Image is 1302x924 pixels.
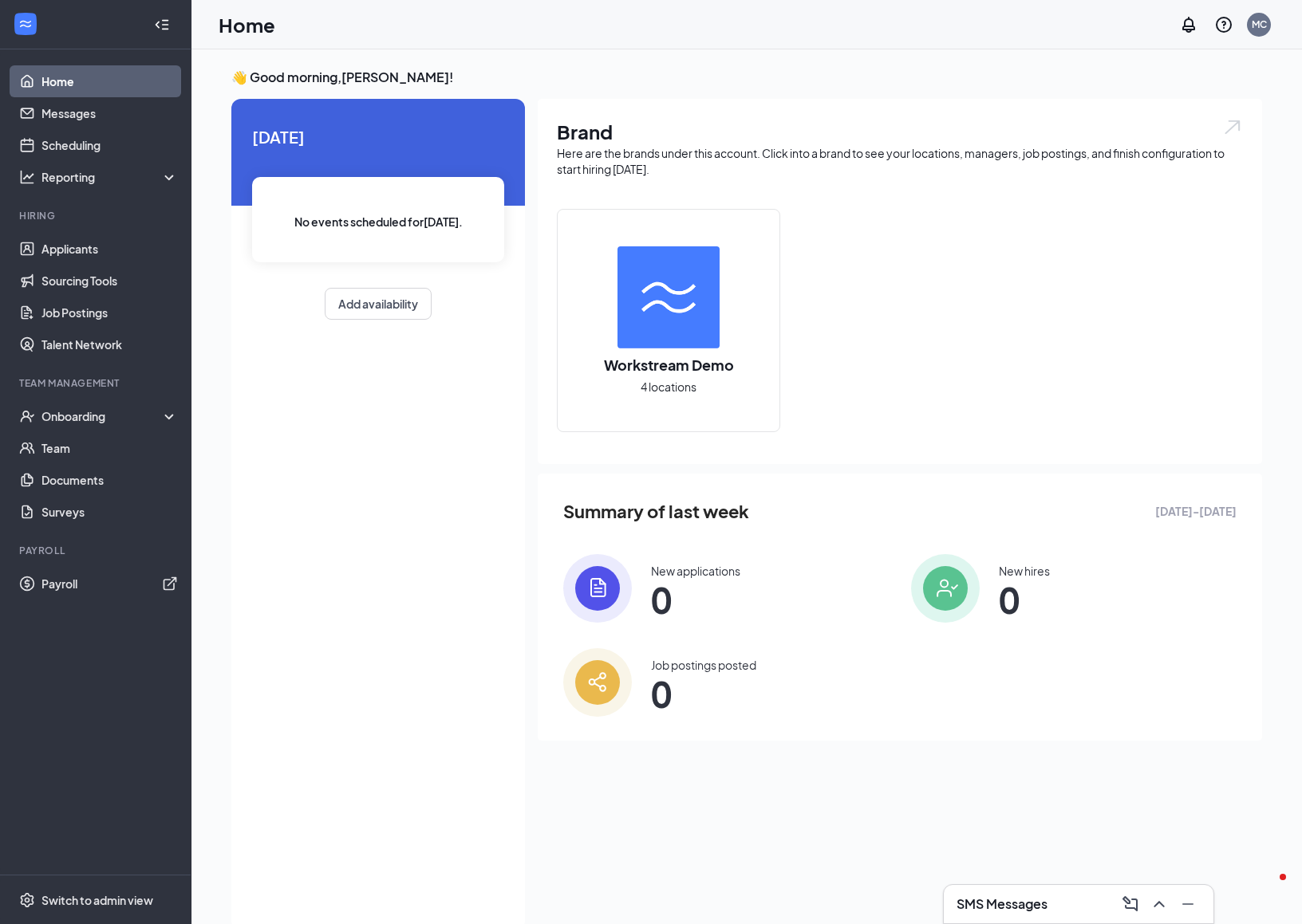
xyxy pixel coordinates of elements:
a: Job Postings [41,297,178,328]
img: open.6027fd2a22e1237b5b06.svg [1222,118,1243,136]
a: Home [41,65,178,97]
div: Payroll [19,544,175,557]
div: Job postings posted [651,657,756,673]
span: [DATE] - [DATE] [1155,502,1237,520]
img: Workstream Demo [617,246,720,348]
div: Here are the brands under this account. Click into a brand to see your locations, managers, job p... [557,145,1243,177]
div: Hiring [19,209,175,222]
svg: ComposeMessage [1121,895,1140,914]
span: [DATE] [252,124,504,149]
div: Team Management [19,376,175,390]
svg: Settings [19,892,35,908]
a: Team [41,432,178,464]
a: Sourcing Tools [41,265,178,297]
div: MC [1252,18,1267,31]
a: Scheduling [41,129,178,161]
button: ComposeMessage [1118,891,1143,917]
div: Onboarding [41,408,164,424]
svg: Collapse [154,17,170,33]
div: New applications [651,563,740,579]
svg: Analysis [19,169,35,185]
a: Messages [41,97,178,129]
a: Talent Network [41,328,178,360]
a: Applicants [41,233,178,265]
button: ChevronUp [1146,891,1172,917]
h3: SMS Messages [957,895,1048,913]
h1: Brand [557,118,1243,145]
a: Documents [41,464,178,496]
svg: QuestionInfo [1214,15,1233,34]
span: No events scheduled for [DATE] . [294,213,463,230]
svg: WorkstreamLogo [18,16,34,32]
div: New hires [999,563,1050,579]
svg: UserCheck [19,408,35,424]
div: Reporting [41,169,179,185]
div: Switch to admin view [41,892,153,908]
img: icon [911,554,980,623]
svg: Minimize [1178,895,1197,914]
svg: Notifications [1179,15,1198,34]
span: Summary of last week [563,497,749,525]
span: 0 [651,679,756,708]
span: 0 [999,585,1050,614]
iframe: Intercom live chat [1248,870,1286,908]
h2: Workstream Demo [588,355,750,375]
span: 0 [651,585,740,614]
h1: Home [219,11,275,38]
img: icon [563,648,632,717]
button: Minimize [1175,891,1201,917]
span: 4 locations [641,378,696,395]
a: PayrollExternalLink [41,568,178,600]
h3: 👋 Good morning, [PERSON_NAME] ! [231,69,1262,86]
a: Surveys [41,496,178,528]
button: Add availability [325,288,432,320]
svg: ChevronUp [1150,895,1169,914]
img: icon [563,554,632,623]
